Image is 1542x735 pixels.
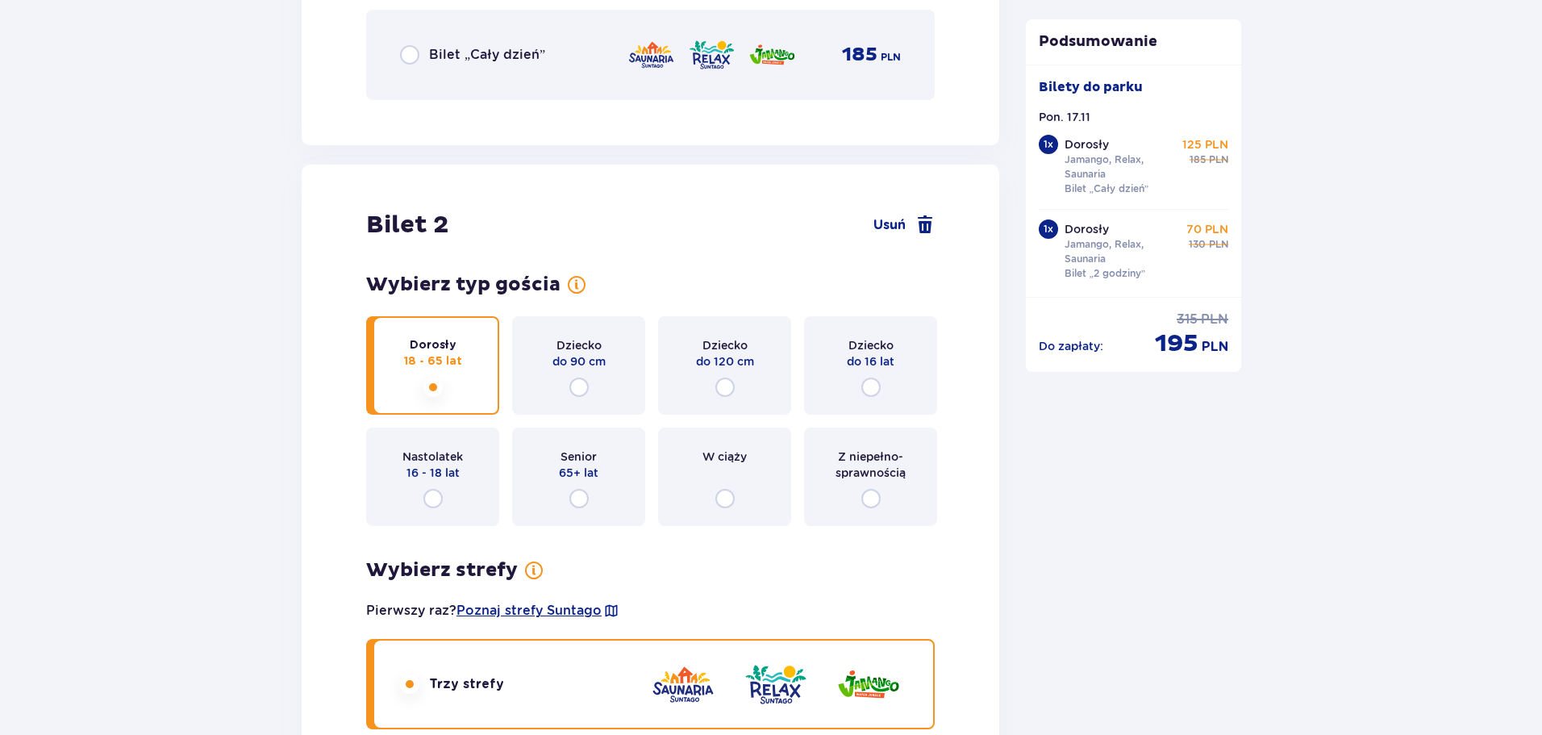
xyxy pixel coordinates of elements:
[556,337,602,353] span: Dziecko
[1186,221,1228,237] p: 70 PLN
[873,215,935,235] a: Usuń
[627,38,675,72] img: Saunaria
[1039,135,1058,154] div: 1 x
[1065,221,1109,237] p: Dorosły
[1209,152,1228,167] span: PLN
[429,46,545,64] span: Bilet „Cały dzień”
[847,353,894,370] span: do 16 lat
[848,337,894,353] span: Dziecko
[366,558,518,583] h3: Wybierz strefy
[552,353,606,370] span: do 90 cm
[1065,182,1149,196] p: Bilet „Cały dzień”
[366,602,619,620] p: Pierwszy raz?
[1201,311,1228,328] span: PLN
[1155,328,1198,359] span: 195
[561,449,597,465] span: Senior
[1209,237,1228,252] span: PLN
[1190,152,1206,167] span: 185
[1065,136,1109,152] p: Dorosły
[696,353,754,370] span: do 120 cm
[1065,266,1146,281] p: Bilet „2 godziny”
[836,662,901,708] img: Jamango
[1039,219,1058,239] div: 1 x
[702,449,747,465] span: W ciąży
[1202,338,1228,356] span: PLN
[1039,109,1090,125] p: Pon. 17.11
[406,465,460,481] span: 16 - 18 lat
[366,210,448,240] h2: Bilet 2
[1065,152,1176,182] p: Jamango, Relax, Saunaria
[748,38,796,72] img: Jamango
[744,662,808,708] img: Relax
[366,273,561,297] h3: Wybierz typ gościa
[1039,338,1103,354] p: Do zapłaty :
[702,337,748,353] span: Dziecko
[429,675,504,693] span: Trzy strefy
[1026,32,1242,52] p: Podsumowanie
[1189,237,1206,252] span: 130
[819,449,923,481] span: Z niepełno­sprawnością
[1065,237,1176,266] p: Jamango, Relax, Saunaria
[842,43,877,67] span: 185
[1182,136,1228,152] p: 125 PLN
[873,216,906,234] span: Usuń
[402,449,463,465] span: Nastolatek
[410,337,456,353] span: Dorosły
[881,50,901,65] span: PLN
[1177,311,1198,328] span: 315
[456,602,602,620] a: Poznaj strefy Suntago
[1039,78,1143,96] p: Bilety do parku
[559,465,598,481] span: 65+ lat
[651,662,715,708] img: Saunaria
[688,38,736,72] img: Relax
[404,353,462,370] span: 18 - 65 lat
